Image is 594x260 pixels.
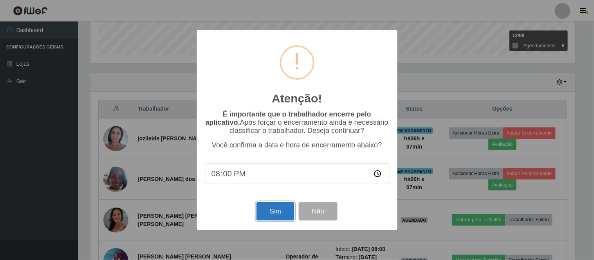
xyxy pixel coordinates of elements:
p: Após forçar o encerramento ainda é necessário classificar o trabalhador. Deseja continuar? [205,110,390,135]
button: Sim [256,202,294,221]
b: É importante que o trabalhador encerre pelo aplicativo. [206,110,371,126]
p: Você confirma a data e hora de encerramento abaixo? [205,141,390,149]
button: Não [299,202,338,221]
h2: Atenção! [272,91,322,106]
